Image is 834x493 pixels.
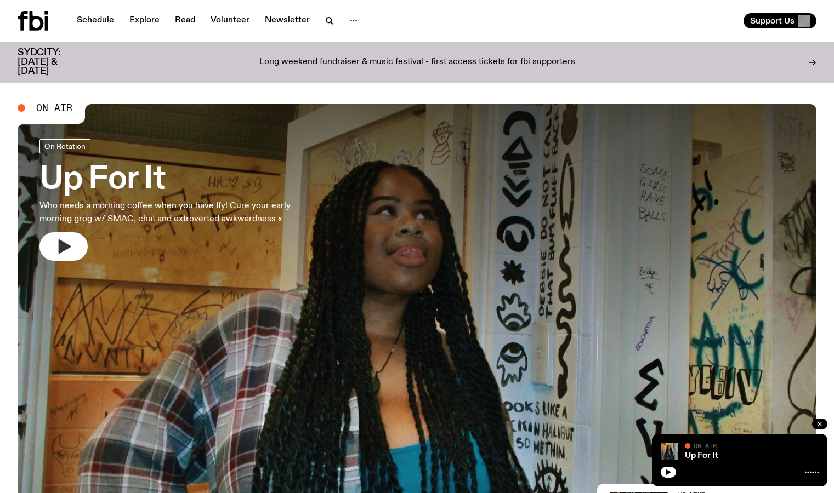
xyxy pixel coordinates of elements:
a: Explore [123,13,166,28]
button: Support Us [744,13,816,28]
h3: SYDCITY: [DATE] & [DATE] [18,48,88,76]
img: Ify - a Brown Skin girl with black braided twists, looking up to the side with her tongue stickin... [661,443,678,460]
a: Read [168,13,202,28]
a: Schedule [70,13,121,28]
a: Up For It [685,451,718,460]
h3: Up For It [39,164,320,195]
a: On Rotation [39,139,90,153]
p: Long weekend fundraiser & music festival - first access tickets for fbi supporters [259,58,575,67]
a: Up For ItWho needs a morning coffee when you have Ify! Cure your early morning grog w/ SMAC, chat... [39,139,320,261]
p: Who needs a morning coffee when you have Ify! Cure your early morning grog w/ SMAC, chat and extr... [39,199,320,226]
span: On Air [694,442,717,449]
a: Volunteer [204,13,256,28]
span: On Air [36,103,72,113]
span: On Rotation [44,142,86,150]
a: Newsletter [258,13,316,28]
span: Support Us [750,16,795,26]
